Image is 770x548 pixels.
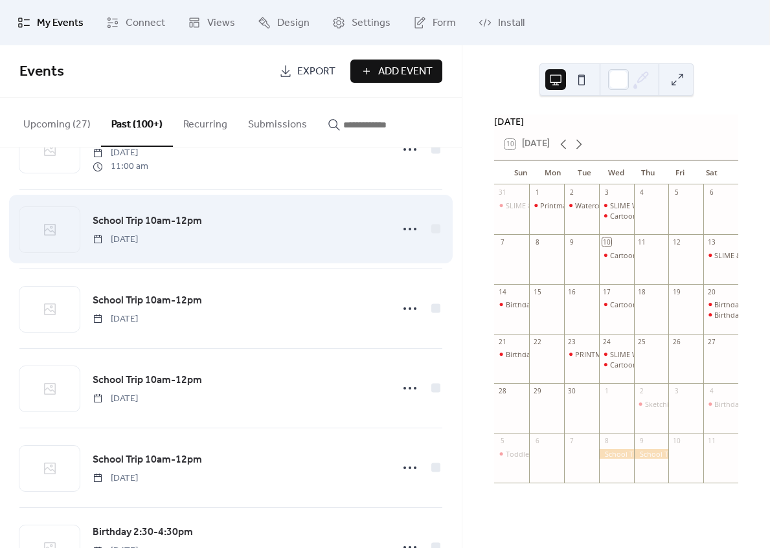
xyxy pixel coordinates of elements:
[714,300,769,309] div: Birthday 11-1pm
[703,300,738,309] div: Birthday 11-1pm
[277,16,310,31] span: Design
[498,16,525,31] span: Install
[93,292,202,309] a: School Trip 10am-12pm
[537,160,569,185] div: Mon
[637,387,646,396] div: 2
[533,188,542,197] div: 1
[352,16,391,31] span: Settings
[93,293,202,309] span: School Trip 10am-12pm
[602,287,611,296] div: 17
[469,5,534,40] a: Install
[433,16,456,31] span: Form
[494,300,529,309] div: Birthday 11-1pm
[498,237,507,247] div: 7
[599,300,634,309] div: Cartooning Workshop 4:30-6:00pm
[672,437,681,446] div: 10
[498,337,507,346] div: 21
[403,5,466,40] a: Form
[610,349,732,359] div: SLIME WORKSHOP 10:30am-12:00pm
[637,337,646,346] div: 25
[602,188,611,197] div: 3
[173,98,238,146] button: Recurring
[93,452,202,468] a: School Trip 10am-12pm
[506,349,576,359] div: Birthday 3:30-5:30pm
[637,188,646,197] div: 4
[637,437,646,446] div: 9
[672,237,681,247] div: 12
[93,312,138,326] span: [DATE]
[567,337,576,346] div: 23
[533,437,542,446] div: 6
[703,310,738,320] div: Birthday 3:30-5:30pm
[378,64,433,80] span: Add Event
[504,160,536,185] div: Sun
[637,237,646,247] div: 11
[323,5,400,40] a: Settings
[93,524,193,541] a: Birthday 2:30-4:30pm
[494,115,738,129] div: [DATE]
[714,399,765,409] div: Birthday 1-3pm
[599,201,634,210] div: SLIME WORKSHOP 10:30am-12:00pm
[634,449,669,459] div: School Trip 10am-12pm
[632,160,664,185] div: Thu
[672,287,681,296] div: 19
[602,387,611,396] div: 1
[533,337,542,346] div: 22
[93,452,202,468] span: School Trip 10am-12pm
[599,360,634,369] div: Cartooning Workshop 4:30-6:00pm
[126,16,165,31] span: Connect
[494,201,529,210] div: SLIME & Stamping 11:00am-12:30pm
[599,250,634,260] div: Cartooning Workshop 4:30-6:00pm
[703,399,738,409] div: Birthday 1-3pm
[610,201,732,210] div: SLIME WORKSHOP 10:30am-12:00pm
[498,188,507,197] div: 31
[602,437,611,446] div: 8
[599,211,634,221] div: Cartooning Workshop 4:30-6:00pm
[672,188,681,197] div: 5
[599,449,634,459] div: School Trip 10am-12pm
[567,287,576,296] div: 16
[707,437,716,446] div: 11
[498,437,507,446] div: 5
[93,214,202,229] span: School Trip 10am-12pm
[600,160,632,185] div: Wed
[529,201,564,210] div: Printmaking Workshop 10:00am-11:30am
[93,233,138,247] span: [DATE]
[707,387,716,396] div: 4
[93,213,202,230] a: School Trip 10am-12pm
[540,201,677,210] div: Printmaking Workshop 10:00am-11:30am
[93,392,138,406] span: [DATE]
[567,188,576,197] div: 2
[610,211,726,221] div: Cartooning Workshop 4:30-6:00pm
[575,201,714,210] div: Watercolor Printmaking 10:00am-11:30pm
[506,449,613,459] div: Toddler Workshop 9:30-11:00am
[101,98,173,147] button: Past (100+)
[575,349,725,359] div: PRINTMAKING WORKSHOP 10:30am-12:00pm
[350,60,442,83] button: Add Event
[498,287,507,296] div: 14
[564,349,599,359] div: PRINTMAKING WORKSHOP 10:30am-12:00pm
[610,300,726,309] div: Cartooning Workshop 4:30-6:00pm
[672,337,681,346] div: 26
[602,237,611,247] div: 10
[238,98,317,146] button: Submissions
[533,287,542,296] div: 15
[8,5,93,40] a: My Events
[707,188,716,197] div: 6
[269,60,345,83] a: Export
[634,399,669,409] div: Sketchbook Making Workshop 10:30am-12:30pm
[533,237,542,247] div: 8
[93,472,138,485] span: [DATE]
[93,373,202,388] span: School Trip 10am-12pm
[707,237,716,247] div: 13
[178,5,245,40] a: Views
[248,5,319,40] a: Design
[672,387,681,396] div: 3
[533,387,542,396] div: 29
[19,58,64,86] span: Events
[696,160,728,185] div: Sat
[498,387,507,396] div: 28
[96,5,175,40] a: Connect
[707,287,716,296] div: 20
